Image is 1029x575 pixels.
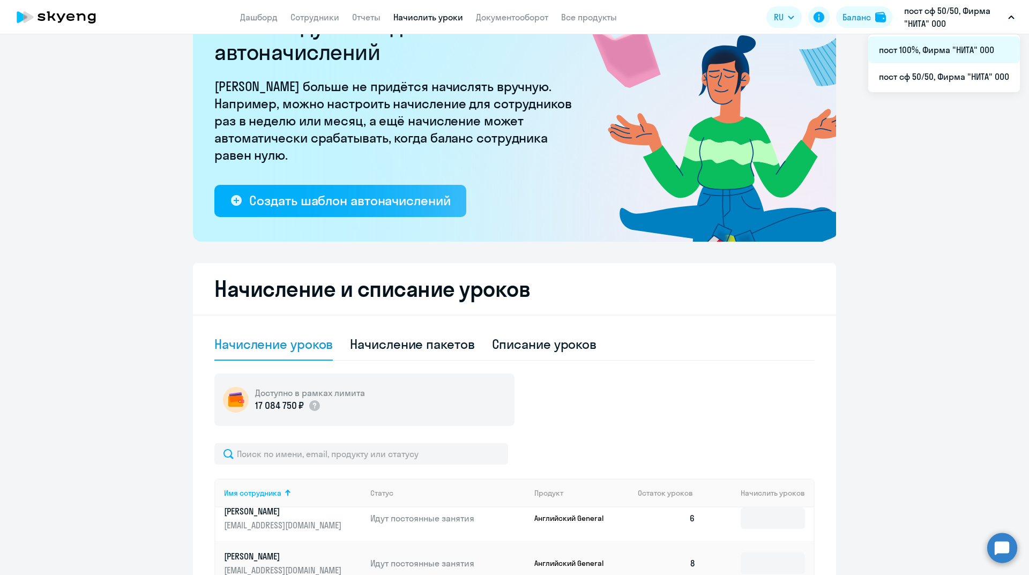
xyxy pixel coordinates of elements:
[534,488,630,498] div: Продукт
[352,12,381,23] a: Отчеты
[255,399,304,413] p: 17 084 750 ₽
[214,335,333,353] div: Начисление уроков
[904,4,1004,30] p: пост сф 50/50, Фирма "НИТА" ООО
[534,488,563,498] div: Продукт
[214,78,579,163] p: [PERSON_NAME] больше не придётся начислять вручную. Например, можно настроить начисление для сотр...
[370,557,526,569] p: Идут постоянные занятия
[214,276,815,302] h2: Начисление и списание уроков
[224,505,344,517] p: [PERSON_NAME]
[638,488,693,498] span: Остаток уроков
[492,335,597,353] div: Списание уроков
[370,512,526,524] p: Идут постоянные занятия
[638,488,704,498] div: Остаток уроков
[774,11,784,24] span: RU
[370,488,393,498] div: Статус
[704,479,814,507] th: Начислить уроков
[766,6,802,28] button: RU
[629,496,704,541] td: 6
[561,12,617,23] a: Все продукты
[224,550,344,562] p: [PERSON_NAME]
[214,13,579,65] h2: Рекомендуем создать шаблон автоначислений
[223,387,249,413] img: wallet-circle.png
[393,12,463,23] a: Начислить уроки
[255,387,365,399] h5: Доступно в рамках лимита
[224,488,281,498] div: Имя сотрудника
[370,488,526,498] div: Статус
[868,34,1020,92] ul: RU
[290,12,339,23] a: Сотрудники
[836,6,892,28] button: Балансbalance
[224,488,362,498] div: Имя сотрудника
[534,513,615,523] p: Английский General
[240,12,278,23] a: Дашборд
[214,185,466,217] button: Создать шаблон автоначислений
[899,4,1020,30] button: пост сф 50/50, Фирма "НИТА" ООО
[350,335,474,353] div: Начисление пакетов
[476,12,548,23] a: Документооборот
[214,443,508,465] input: Поиск по имени, email, продукту или статусу
[224,505,362,531] a: [PERSON_NAME][EMAIL_ADDRESS][DOMAIN_NAME]
[875,12,886,23] img: balance
[224,519,344,531] p: [EMAIL_ADDRESS][DOMAIN_NAME]
[534,558,615,568] p: Английский General
[842,11,871,24] div: Баланс
[249,192,450,209] div: Создать шаблон автоначислений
